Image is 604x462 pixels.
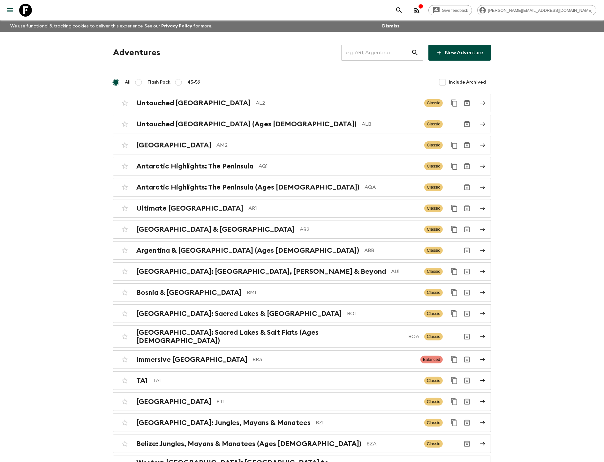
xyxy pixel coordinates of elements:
[247,289,419,296] p: BM1
[256,99,419,107] p: AL2
[424,141,443,149] span: Classic
[448,160,461,173] button: Duplicate for 45-59
[391,268,419,275] p: AU1
[113,350,491,369] a: Immersive [GEOGRAPHIC_DATA]BR3BalancedDuplicate for 45-59Archive
[253,356,415,363] p: BR3
[136,267,386,276] h2: [GEOGRAPHIC_DATA]: [GEOGRAPHIC_DATA], [PERSON_NAME] & Beyond
[136,99,251,107] h2: Untouched [GEOGRAPHIC_DATA]
[477,5,596,15] div: [PERSON_NAME][EMAIL_ADDRESS][DOMAIN_NAME]
[153,377,419,384] p: TA1
[136,376,147,385] h2: TA1
[300,226,419,233] p: AB2
[448,286,461,299] button: Duplicate for 45-59
[461,97,473,109] button: Archive
[113,304,491,323] a: [GEOGRAPHIC_DATA]: Sacred Lakes & [GEOGRAPHIC_DATA]BO1ClassicDuplicate for 45-59Archive
[461,265,473,278] button: Archive
[424,99,443,107] span: Classic
[161,24,192,28] a: Privacy Policy
[461,374,473,387] button: Archive
[113,115,491,133] a: Untouched [GEOGRAPHIC_DATA] (Ages [DEMOGRAPHIC_DATA])ALBClassicArchive
[259,162,419,170] p: AQ1
[461,437,473,450] button: Archive
[461,244,473,257] button: Archive
[428,5,472,15] a: Give feedback
[438,8,472,13] span: Give feedback
[362,120,419,128] p: ALB
[461,160,473,173] button: Archive
[136,225,295,234] h2: [GEOGRAPHIC_DATA] & [GEOGRAPHIC_DATA]
[485,8,596,13] span: [PERSON_NAME][EMAIL_ADDRESS][DOMAIN_NAME]
[187,79,200,86] span: 45-59
[381,22,401,31] button: Dismiss
[113,371,491,390] a: TA1TA1ClassicDuplicate for 45-59Archive
[125,79,131,86] span: All
[424,310,443,317] span: Classic
[113,262,491,281] a: [GEOGRAPHIC_DATA]: [GEOGRAPHIC_DATA], [PERSON_NAME] & BeyondAU1ClassicDuplicate for 45-59Archive
[424,333,443,340] span: Classic
[136,288,242,297] h2: Bosnia & [GEOGRAPHIC_DATA]
[424,440,443,448] span: Classic
[136,162,253,170] h2: Antarctic Highlights: The Peninsula
[424,398,443,406] span: Classic
[113,199,491,218] a: Ultimate [GEOGRAPHIC_DATA]AR1ClassicDuplicate for 45-59Archive
[424,377,443,384] span: Classic
[448,416,461,429] button: Duplicate for 45-59
[448,223,461,236] button: Duplicate for 45-59
[216,141,419,149] p: AM2
[365,183,419,191] p: AQA
[136,440,361,448] h2: Belize: Jungles, Mayans & Manatees (Ages [DEMOGRAPHIC_DATA])
[8,20,215,32] p: We use functional & tracking cookies to deliver this experience. See our for more.
[113,178,491,197] a: Antarctic Highlights: The Peninsula (Ages [DEMOGRAPHIC_DATA])AQAClassicArchive
[113,435,491,453] a: Belize: Jungles, Mayans & Manatees (Ages [DEMOGRAPHIC_DATA])BZAClassicArchive
[448,139,461,152] button: Duplicate for 45-59
[136,355,247,364] h2: Immersive [GEOGRAPHIC_DATA]
[113,325,491,348] a: [GEOGRAPHIC_DATA]: Sacred Lakes & Salt Flats (Ages [DEMOGRAPHIC_DATA])BOAClassicArchive
[461,118,473,130] button: Archive
[448,265,461,278] button: Duplicate for 45-59
[341,44,411,62] input: e.g. AR1, Argentina
[393,4,405,17] button: search adventures
[136,246,359,255] h2: Argentina & [GEOGRAPHIC_DATA] (Ages [DEMOGRAPHIC_DATA])
[347,310,419,317] p: BO1
[461,286,473,299] button: Archive
[424,289,443,296] span: Classic
[136,328,403,345] h2: [GEOGRAPHIC_DATA]: Sacred Lakes & Salt Flats (Ages [DEMOGRAPHIC_DATA])
[147,79,170,86] span: Flash Pack
[113,136,491,154] a: [GEOGRAPHIC_DATA]AM2ClassicDuplicate for 45-59Archive
[366,440,419,448] p: BZA
[113,283,491,302] a: Bosnia & [GEOGRAPHIC_DATA]BM1ClassicDuplicate for 45-59Archive
[216,398,419,406] p: BT1
[448,395,461,408] button: Duplicate for 45-59
[113,94,491,112] a: Untouched [GEOGRAPHIC_DATA]AL2ClassicDuplicate for 45-59Archive
[113,46,160,59] h1: Adventures
[461,330,473,343] button: Archive
[461,307,473,320] button: Archive
[461,416,473,429] button: Archive
[424,162,443,170] span: Classic
[248,205,419,212] p: AR1
[113,414,491,432] a: [GEOGRAPHIC_DATA]: Jungles, Mayans & ManateesBZ1ClassicDuplicate for 45-59Archive
[136,183,359,191] h2: Antarctic Highlights: The Peninsula (Ages [DEMOGRAPHIC_DATA])
[136,120,357,128] h2: Untouched [GEOGRAPHIC_DATA] (Ages [DEMOGRAPHIC_DATA])
[449,79,486,86] span: Include Archived
[424,247,443,254] span: Classic
[448,307,461,320] button: Duplicate for 45-59
[113,157,491,175] a: Antarctic Highlights: The PeninsulaAQ1ClassicDuplicate for 45-59Archive
[461,353,473,366] button: Archive
[136,398,211,406] h2: [GEOGRAPHIC_DATA]
[136,141,211,149] h2: [GEOGRAPHIC_DATA]
[448,374,461,387] button: Duplicate for 45-59
[136,204,243,212] h2: Ultimate [GEOGRAPHIC_DATA]
[424,183,443,191] span: Classic
[424,120,443,128] span: Classic
[461,395,473,408] button: Archive
[408,333,419,340] p: BOA
[424,419,443,427] span: Classic
[113,220,491,239] a: [GEOGRAPHIC_DATA] & [GEOGRAPHIC_DATA]AB2ClassicDuplicate for 45-59Archive
[461,139,473,152] button: Archive
[428,45,491,61] a: New Adventure
[461,181,473,194] button: Archive
[113,241,491,260] a: Argentina & [GEOGRAPHIC_DATA] (Ages [DEMOGRAPHIC_DATA])ABBClassicArchive
[424,226,443,233] span: Classic
[4,4,17,17] button: menu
